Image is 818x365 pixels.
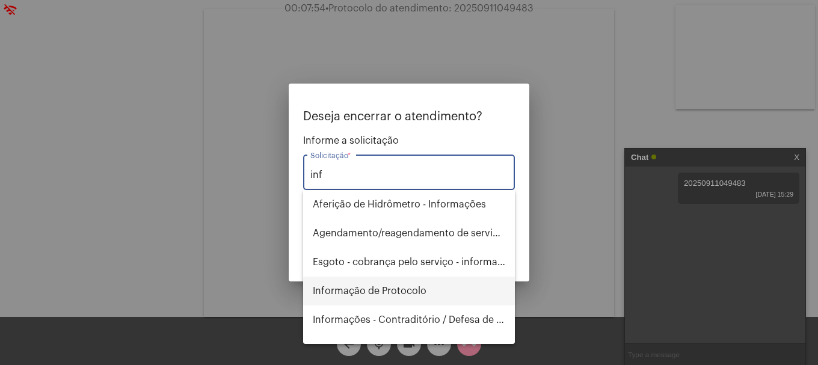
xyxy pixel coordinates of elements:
[313,305,505,334] span: Informações - Contraditório / Defesa de infração
[313,219,505,248] span: Agendamento/reagendamento de serviços - informações
[303,135,515,146] span: Informe a solicitação
[313,190,505,219] span: Aferição de Hidrômetro - Informações
[303,110,515,123] p: Deseja encerrar o atendimento?
[313,277,505,305] span: Informação de Protocolo
[313,248,505,277] span: Esgoto - cobrança pelo serviço - informações
[310,170,508,180] input: Buscar solicitação
[313,334,505,363] span: Leitura - informações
